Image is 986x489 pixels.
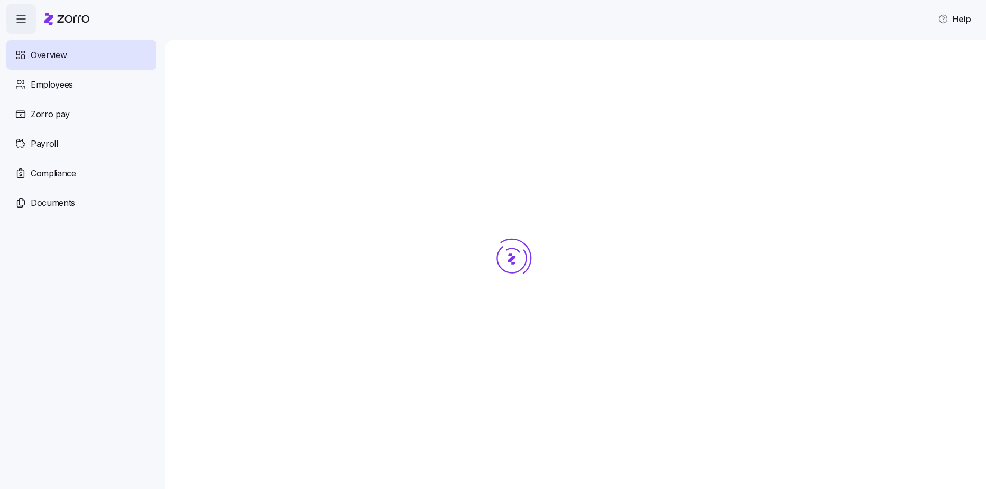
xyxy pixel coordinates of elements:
span: Zorro pay [31,108,70,121]
span: Overview [31,49,67,62]
a: Employees [6,70,156,99]
a: Overview [6,40,156,70]
span: Payroll [31,137,58,151]
a: Payroll [6,129,156,158]
span: Help [938,13,971,25]
button: Help [929,8,980,30]
a: Zorro pay [6,99,156,129]
a: Documents [6,188,156,218]
a: Compliance [6,158,156,188]
span: Compliance [31,167,76,180]
span: Documents [31,196,75,210]
span: Employees [31,78,73,91]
